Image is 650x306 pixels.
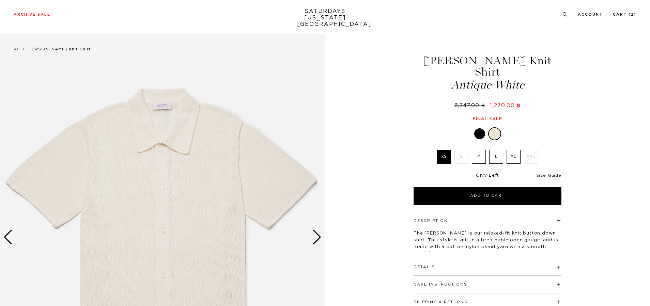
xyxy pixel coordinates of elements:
[472,150,486,164] label: M
[414,219,448,223] button: Description
[578,13,603,16] a: Account
[14,13,50,16] a: Archive Sale
[414,265,435,269] button: Details
[413,55,562,91] h1: [PERSON_NAME] Knit Shirt
[413,79,562,91] span: Antique White
[3,230,13,245] div: Previous slide
[487,173,489,178] span: 1
[536,173,561,177] a: Size Guide
[414,300,468,304] button: Shipping & Returns
[454,103,488,108] del: 6,347.00 ฿
[631,13,634,16] small: 2
[507,150,521,164] label: XL
[490,103,521,108] span: 1,270.00 ฿
[413,116,562,122] div: Final sale
[414,283,467,286] button: Care Instructions
[414,230,561,257] p: The [PERSON_NAME] is our relaxed-fit knit button down shirt. This style is knit in a breathable o...
[613,13,636,16] a: Cart (2)
[489,150,503,164] label: L
[312,230,322,245] div: Next slide
[414,187,561,205] button: Add to Cart
[297,8,353,28] a: SATURDAYS[US_STATE][GEOGRAPHIC_DATA]
[437,150,451,164] label: XS
[27,47,91,51] span: [PERSON_NAME] Knit Shirt
[414,173,561,179] div: Only Left
[14,47,20,51] a: All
